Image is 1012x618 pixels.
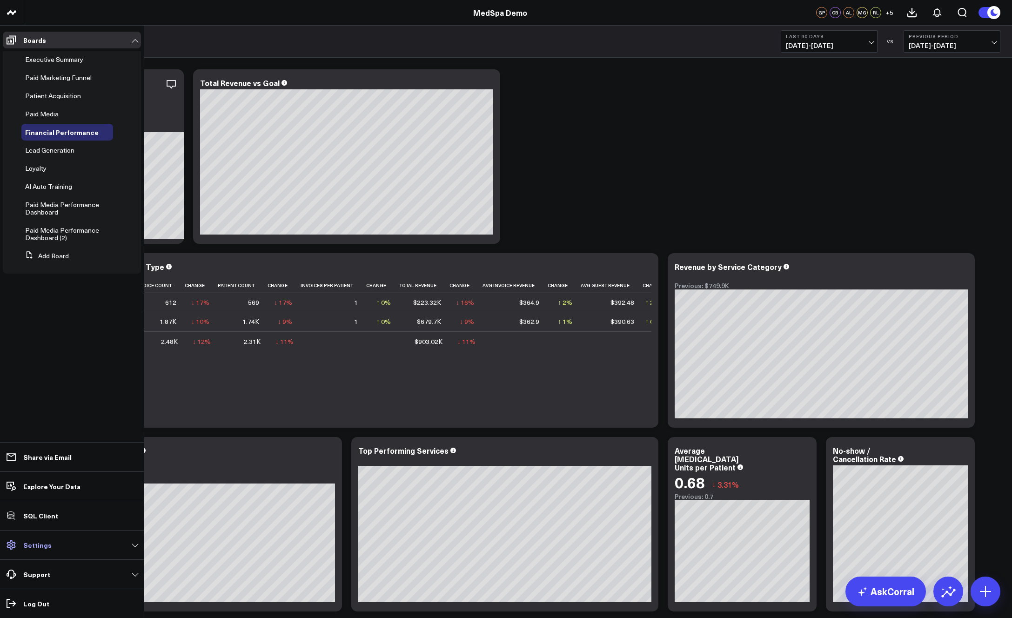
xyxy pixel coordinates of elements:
a: MedSpa Demo [473,7,527,18]
span: + 5 [885,9,893,16]
span: Paid Media [25,109,59,118]
div: CB [830,7,841,18]
span: AI Auto Training [25,182,72,191]
p: SQL Client [23,512,58,519]
div: ↓ 17% [191,298,209,307]
div: Previous: 0.7 [675,493,810,500]
div: 0.68 [675,474,705,490]
b: Previous Period [909,34,995,39]
p: Boards [23,36,46,44]
div: ↓ 16% [456,298,474,307]
div: ↑ 0% [376,298,391,307]
th: Change [449,278,483,293]
div: Previous: $749.9K [675,282,968,289]
div: Average [MEDICAL_DATA] Units per Patient [675,445,738,472]
th: Patient Count [218,278,268,293]
div: Total Revenue vs Goal [200,78,280,88]
span: Executive Summary [25,55,83,64]
a: Patient Acquisition [25,92,81,100]
p: Share via Email [23,453,72,461]
p: Explore Your Data [23,483,80,490]
div: $679.7K [417,317,441,326]
div: $364.9 [519,298,539,307]
a: AskCorral [845,577,926,606]
div: 1 [354,298,358,307]
div: MG [857,7,868,18]
div: $223.32K [413,298,441,307]
a: Financial Performance [25,128,99,136]
a: Loyalty [25,165,47,172]
div: $903.02K [415,337,442,346]
p: Log Out [23,600,49,607]
div: ↓ 10% [191,317,209,326]
div: 1.87K [160,317,176,326]
span: Lead Generation [25,146,74,154]
div: ↓ 9% [460,317,474,326]
span: Loyalty [25,164,47,173]
div: Top Performing Services [358,445,449,456]
th: Total Revenue [399,278,449,293]
div: GP [816,7,827,18]
div: 1.74K [242,317,259,326]
th: Invoice Count [135,278,185,293]
a: Paid Media Performance Dashboard [25,201,103,216]
div: ↓ 11% [275,337,294,346]
span: Paid Media Performance Dashboard [25,200,99,216]
a: Log Out [3,595,141,612]
div: Previous: $362.83 [42,476,335,484]
a: Paid Media [25,110,59,118]
div: Revenue by Service Category [675,262,782,272]
th: Avg Guest Revenue [581,278,643,293]
div: $390.63 [610,317,634,326]
a: Executive Summary [25,56,83,63]
a: Paid Marketing Funnel [25,74,92,81]
span: 3.31% [717,479,739,490]
th: Avg Invoice Revenue [483,278,548,293]
span: [DATE] - [DATE] [909,42,995,49]
div: ↑ 0% [645,317,660,326]
span: [DATE] - [DATE] [786,42,872,49]
span: Paid Marketing Funnel [25,73,92,82]
div: VS [882,39,899,44]
a: AI Auto Training [25,183,72,190]
a: Lead Generation [25,147,74,154]
th: Change [366,278,399,293]
div: ↓ 12% [193,337,211,346]
a: SQL Client [3,507,141,524]
button: Add Board [21,248,69,264]
div: 612 [165,298,176,307]
th: Change [268,278,301,293]
p: Support [23,571,50,578]
span: Paid Media Performance Dashboard (2) [25,226,99,242]
div: ↓ 11% [457,337,476,346]
div: 2.48K [161,337,178,346]
th: Change [643,278,668,293]
button: Previous Period[DATE]-[DATE] [904,30,1000,53]
div: ↑ 2% [558,298,572,307]
span: Patient Acquisition [25,91,81,100]
th: Change [548,278,581,293]
button: +5 [884,7,895,18]
th: Change [185,278,218,293]
div: ↑ 0% [376,317,391,326]
div: AL [843,7,854,18]
div: $392.48 [610,298,634,307]
b: Last 90 Days [786,34,872,39]
div: 1 [354,317,358,326]
a: Paid Media Performance Dashboard (2) [25,227,104,242]
span: ↓ [712,478,716,490]
div: ↓ 17% [274,298,292,307]
div: 569 [248,298,259,307]
button: Last 90 Days[DATE]-[DATE] [781,30,878,53]
div: $362.9 [519,317,539,326]
div: 2.31K [244,337,261,346]
div: ↑ 1% [558,317,572,326]
p: Settings [23,541,52,549]
span: Financial Performance [25,128,99,137]
div: ↑ 2% [645,298,660,307]
div: ↓ 9% [278,317,292,326]
div: RL [870,7,881,18]
div: No-show / Cancellation Rate [833,445,896,464]
th: Invoices Per Patient [301,278,366,293]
